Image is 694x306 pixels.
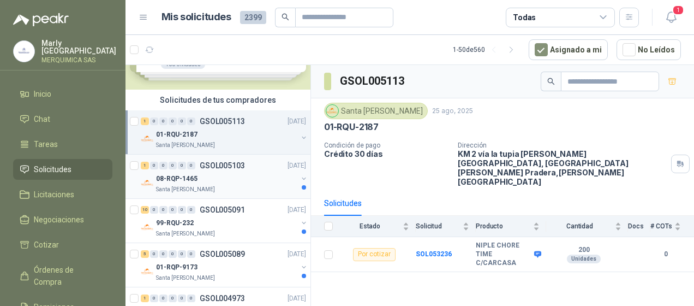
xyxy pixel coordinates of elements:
button: Asignado a mi [529,39,608,60]
p: 01-RQP-9173 [156,262,198,273]
img: Company Logo [326,105,338,117]
div: 1 [141,162,149,169]
div: 0 [178,250,186,258]
p: 01-RQU-2187 [156,130,198,140]
div: 0 [187,117,195,125]
img: Company Logo [141,176,154,190]
p: GSOL005113 [200,117,245,125]
div: 0 [178,117,186,125]
th: Estado [339,216,416,237]
div: 0 [159,117,167,125]
div: 0 [150,206,158,214]
span: # COTs [650,222,672,230]
span: Tareas [34,138,58,150]
a: Cotizar [13,234,112,255]
div: Santa [PERSON_NAME] [324,103,428,119]
span: Producto [476,222,531,230]
img: Company Logo [141,221,154,234]
div: 0 [169,117,177,125]
div: 0 [169,295,177,302]
div: 0 [150,162,158,169]
span: search [547,78,555,85]
div: 1 [141,117,149,125]
b: 0 [650,249,681,260]
p: [DATE] [288,116,306,127]
div: 0 [187,295,195,302]
button: 1 [661,8,681,27]
div: 0 [178,162,186,169]
div: 0 [169,162,177,169]
div: 0 [187,162,195,169]
span: Licitaciones [34,189,74,201]
p: Condición de pago [324,142,449,149]
div: 0 [159,250,167,258]
span: Chat [34,113,50,125]
p: Crédito 30 días [324,149,449,158]
th: Solicitud [416,216,476,237]
div: 0 [178,206,186,214]
div: Todas [513,11,536,23]
a: 5 0 0 0 0 0 GSOL005089[DATE] Company Logo01-RQP-9173Santa [PERSON_NAME] [141,248,308,283]
span: Cantidad [546,222,613,230]
p: GSOL005089 [200,250,245,258]
p: Santa [PERSON_NAME] [156,274,215,283]
p: [DATE] [288,205,306,215]
p: Santa [PERSON_NAME] [156,141,215,150]
span: Solicitud [416,222,460,230]
span: Solicitudes [34,163,71,175]
span: search [282,13,289,21]
p: [DATE] [288,249,306,260]
p: Marly [GEOGRAPHIC_DATA] [41,39,116,55]
p: Santa [PERSON_NAME] [156,229,215,238]
th: Docs [628,216,650,237]
p: MERQUIMICA SAS [41,57,116,63]
a: 10 0 0 0 0 0 GSOL005091[DATE] Company Logo99-RQU-232Santa [PERSON_NAME] [141,203,308,238]
a: Chat [13,109,112,130]
b: NIPLE CHORE TIME C/CARCASA [476,242,531,267]
div: Por cotizar [353,248,396,261]
p: Santa [PERSON_NAME] [156,185,215,194]
div: 0 [187,206,195,214]
p: [DATE] [288,293,306,304]
div: 0 [150,250,158,258]
div: 0 [159,162,167,169]
span: Cotizar [34,239,59,251]
th: Producto [476,216,546,237]
div: 1 - 50 de 560 [453,41,520,58]
img: Company Logo [14,41,34,62]
a: Solicitudes [13,159,112,180]
a: Licitaciones [13,184,112,205]
p: 01-RQU-2187 [324,121,379,133]
span: 2399 [240,11,266,24]
div: 0 [178,295,186,302]
div: Solicitudes [324,197,362,209]
div: 5 [141,250,149,258]
img: Company Logo [141,265,154,278]
div: 10 [141,206,149,214]
a: SOL053236 [416,250,452,258]
div: 0 [159,206,167,214]
p: KM 2 vía la tupia [PERSON_NAME][GEOGRAPHIC_DATA], [GEOGRAPHIC_DATA][PERSON_NAME] Pradera , [PERSO... [458,149,667,186]
span: Estado [339,222,400,230]
img: Logo peakr [13,13,69,26]
div: 0 [159,295,167,302]
h1: Mis solicitudes [161,9,231,25]
a: Órdenes de Compra [13,260,112,292]
p: 08-RQP-1465 [156,174,198,184]
div: Solicitudes de tus compradores [125,90,310,110]
p: 99-RQU-232 [156,218,194,228]
a: Tareas [13,134,112,155]
p: GSOL005091 [200,206,245,214]
a: 1 0 0 0 0 0 GSOL005103[DATE] Company Logo08-RQP-1465Santa [PERSON_NAME] [141,159,308,194]
th: # COTs [650,216,694,237]
span: Negociaciones [34,214,84,226]
a: 1 0 0 0 0 0 GSOL005113[DATE] Company Logo01-RQU-2187Santa [PERSON_NAME] [141,115,308,150]
span: Inicio [34,88,51,100]
b: 200 [546,246,621,255]
div: 0 [150,117,158,125]
div: 0 [169,206,177,214]
a: Negociaciones [13,209,112,230]
p: Dirección [458,142,667,149]
th: Cantidad [546,216,628,237]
